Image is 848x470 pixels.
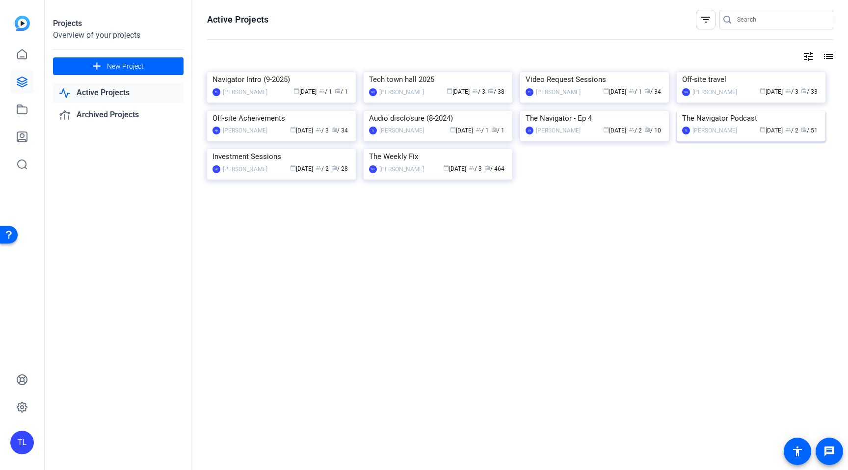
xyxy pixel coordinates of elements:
[335,88,341,94] span: radio
[488,88,494,94] span: radio
[526,88,533,96] div: TL
[629,127,635,132] span: group
[379,126,424,135] div: [PERSON_NAME]
[491,127,504,134] span: / 1
[379,164,424,174] div: [PERSON_NAME]
[212,111,350,126] div: Off-site Acheivements
[212,149,350,164] div: Investment Sessions
[212,165,220,173] div: NH
[526,127,533,134] div: LN
[15,16,30,31] img: blue-gradient.svg
[369,88,377,96] div: NH
[692,87,737,97] div: [PERSON_NAME]
[10,431,34,454] div: TL
[450,127,473,134] span: [DATE]
[290,127,313,134] span: [DATE]
[760,127,766,132] span: calendar_today
[91,60,103,73] mat-icon: add
[290,165,313,172] span: [DATE]
[469,165,482,172] span: / 3
[823,445,835,457] mat-icon: message
[290,165,296,171] span: calendar_today
[207,14,268,26] h1: Active Projects
[443,165,449,171] span: calendar_today
[316,165,321,171] span: group
[526,72,663,87] div: Video Request Sessions
[447,88,470,95] span: [DATE]
[331,165,337,171] span: radio
[335,88,348,95] span: / 1
[53,83,184,103] a: Active Projects
[792,445,803,457] mat-icon: accessibility
[692,126,737,135] div: [PERSON_NAME]
[785,127,798,134] span: / 2
[212,127,220,134] div: NH
[369,127,377,134] div: TL
[785,127,791,132] span: group
[801,127,818,134] span: / 51
[526,111,663,126] div: The Navigator - Ep 4
[290,127,296,132] span: calendar_today
[223,126,267,135] div: [PERSON_NAME]
[223,87,267,97] div: [PERSON_NAME]
[369,111,507,126] div: Audio disclosure (8-2024)
[484,165,490,171] span: radio
[802,51,814,62] mat-icon: tune
[536,126,581,135] div: [PERSON_NAME]
[682,88,690,96] div: NH
[447,88,452,94] span: calendar_today
[53,57,184,75] button: New Project
[760,127,783,134] span: [DATE]
[801,88,807,94] span: radio
[331,127,348,134] span: / 34
[212,72,350,87] div: Navigator Intro (9-2025)
[293,88,317,95] span: [DATE]
[682,127,690,134] div: TL
[603,88,626,95] span: [DATE]
[369,165,377,173] div: NH
[821,51,833,62] mat-icon: list
[629,88,642,95] span: / 1
[603,127,609,132] span: calendar_today
[53,29,184,41] div: Overview of your projects
[760,88,783,95] span: [DATE]
[785,88,791,94] span: group
[644,88,661,95] span: / 34
[801,127,807,132] span: radio
[379,87,424,97] div: [PERSON_NAME]
[644,88,650,94] span: radio
[603,127,626,134] span: [DATE]
[331,165,348,172] span: / 28
[450,127,456,132] span: calendar_today
[700,14,712,26] mat-icon: filter_list
[760,88,766,94] span: calendar_today
[316,127,321,132] span: group
[603,88,609,94] span: calendar_today
[443,165,466,172] span: [DATE]
[476,127,489,134] span: / 1
[107,61,144,72] span: New Project
[785,88,798,95] span: / 3
[491,127,497,132] span: radio
[316,127,329,134] span: / 3
[319,88,325,94] span: group
[472,88,478,94] span: group
[472,88,485,95] span: / 3
[53,105,184,125] a: Archived Projects
[488,88,504,95] span: / 38
[629,88,635,94] span: group
[469,165,475,171] span: group
[644,127,661,134] span: / 10
[644,127,650,132] span: radio
[369,149,507,164] div: The Weekly Fix
[801,88,818,95] span: / 33
[737,14,825,26] input: Search
[331,127,337,132] span: radio
[316,165,329,172] span: / 2
[536,87,581,97] div: [PERSON_NAME]
[223,164,267,174] div: [PERSON_NAME]
[629,127,642,134] span: / 2
[212,88,220,96] div: TL
[369,72,507,87] div: Tech town hall 2025
[484,165,504,172] span: / 464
